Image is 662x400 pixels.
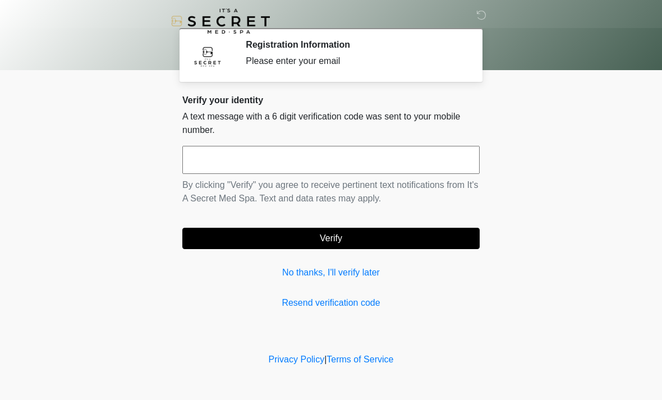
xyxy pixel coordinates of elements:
[182,296,480,310] a: Resend verification code
[182,95,480,105] h2: Verify your identity
[246,54,463,68] div: Please enter your email
[182,110,480,137] p: A text message with a 6 digit verification code was sent to your mobile number.
[182,178,480,205] p: By clicking "Verify" you agree to receive pertinent text notifications from It's A Secret Med Spa...
[191,39,224,73] img: Agent Avatar
[171,8,270,34] img: It's A Secret Med Spa Logo
[269,355,325,364] a: Privacy Policy
[246,39,463,50] h2: Registration Information
[324,355,327,364] a: |
[327,355,393,364] a: Terms of Service
[182,266,480,279] a: No thanks, I'll verify later
[182,228,480,249] button: Verify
